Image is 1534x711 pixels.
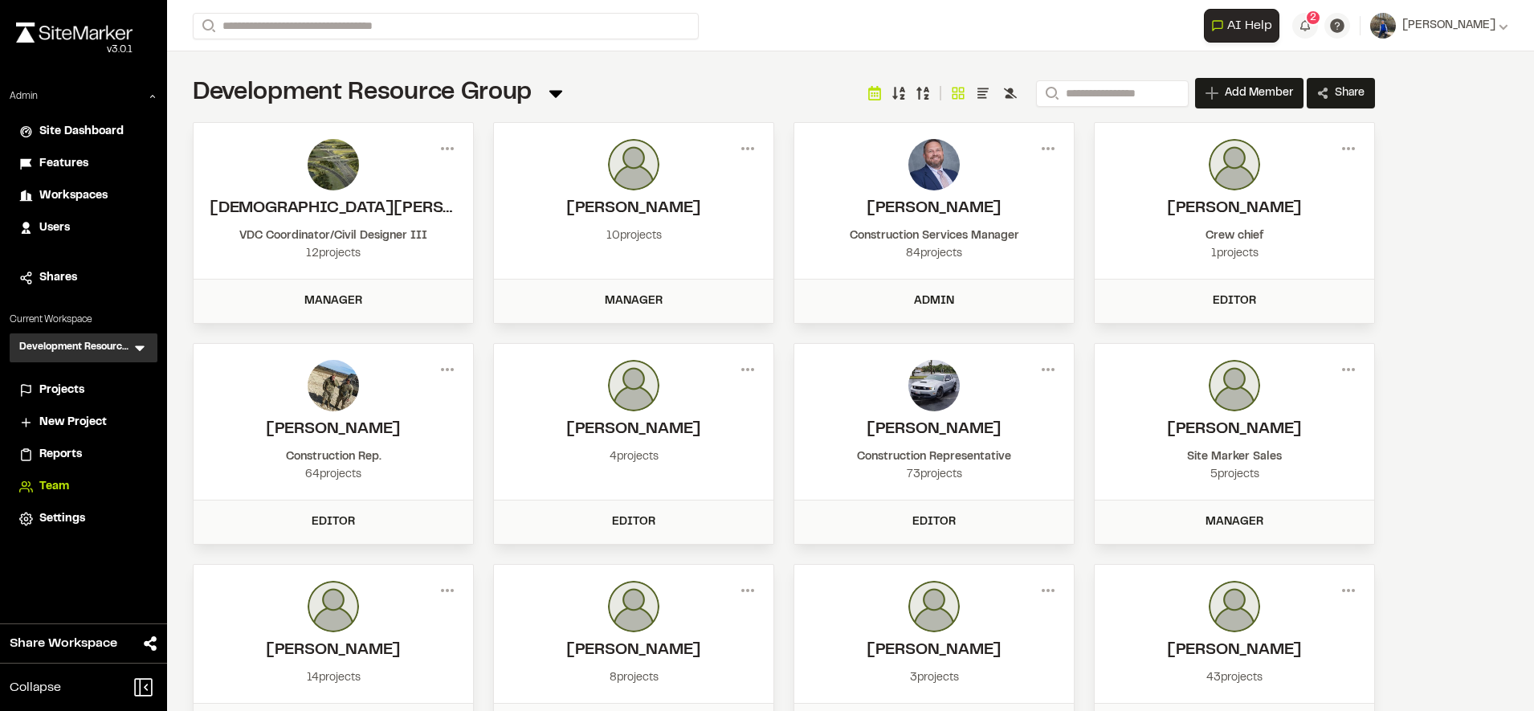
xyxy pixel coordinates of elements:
[19,446,148,464] a: Reports
[39,446,82,464] span: Reports
[19,510,148,528] a: Settings
[1001,84,1020,103] a: Include Deactivated Members
[1111,245,1358,263] div: 1 projects
[39,155,88,173] span: Features
[510,639,757,663] h2: Brandon Wiest
[10,678,61,697] span: Collapse
[1204,9,1286,43] div: Open AI Assistant
[510,227,757,245] div: 10 projects
[210,227,457,245] div: VDC Coordinator/Civil Designer III
[39,219,70,237] span: Users
[608,581,659,632] img: photo
[1227,16,1272,35] span: AI Help
[39,382,84,399] span: Projects
[19,414,148,431] a: New Project
[1370,13,1508,39] button: [PERSON_NAME]
[1310,10,1316,25] span: 2
[39,123,124,141] span: Site Dashboard
[1111,227,1358,245] div: Crew chief
[510,448,757,466] div: 4 projects
[810,418,1058,442] h2: Timothy Clark
[1111,639,1358,663] h2: Jason Hager
[308,139,359,190] img: photo
[10,89,38,104] p: Admin
[810,639,1058,663] h2: James Baldwin
[1111,466,1358,484] div: 5 projects
[810,197,1058,221] h2: Jake Rosiek
[810,448,1058,466] div: Construction Representative
[1104,513,1365,531] div: Manager
[1402,17,1495,35] span: [PERSON_NAME]
[10,313,157,327] p: Current Workspace
[203,292,463,310] div: Manager
[193,13,222,39] button: Search
[210,448,457,466] div: Construction Rep.
[210,669,457,687] div: 14 projects
[39,510,85,528] span: Settings
[193,83,532,104] span: Development Resource Group
[908,360,960,411] img: photo
[19,269,148,287] a: Shares
[608,360,659,411] img: photo
[608,139,659,190] img: photo
[19,219,148,237] a: Users
[504,513,764,531] div: Editor
[1335,85,1365,101] span: Share
[39,187,108,205] span: Workspaces
[908,581,960,632] img: photo
[39,478,69,496] span: Team
[19,155,148,173] a: Features
[1111,418,1358,442] h2: Bill Thompson
[308,581,359,632] img: photo
[1036,80,1065,107] button: Search
[1370,13,1396,39] img: User
[1104,292,1365,310] div: Editor
[810,669,1058,687] div: 3 projects
[1209,581,1260,632] img: photo
[810,245,1058,263] div: 84 projects
[804,513,1064,531] div: Editor
[16,43,133,57] div: Oh geez...please don't...
[210,466,457,484] div: 64 projects
[1111,448,1358,466] div: Site Marker Sales
[308,360,359,411] img: photo
[203,513,463,531] div: Editor
[210,639,457,663] h2: Misty Gutman
[210,245,457,263] div: 12 projects
[1209,139,1260,190] img: photo
[510,418,757,442] h2: reece bonnett
[1225,85,1293,101] span: Add Member
[210,418,457,442] h2: Dillon Hackett
[39,414,107,431] span: New Project
[1292,13,1318,39] button: 2
[810,227,1058,245] div: Construction Services Manager
[16,22,133,43] img: rebrand.png
[19,187,148,205] a: Workspaces
[510,669,757,687] div: 8 projects
[804,292,1064,310] div: Admin
[1111,197,1358,221] h2: Ryan Lymber
[39,269,77,287] span: Shares
[19,382,148,399] a: Projects
[10,634,117,653] span: Share Workspace
[504,292,764,310] div: Manager
[510,197,757,221] h2: Allen Oxendine
[810,466,1058,484] div: 73 projects
[1111,669,1358,687] div: 43 projects
[19,123,148,141] a: Site Dashboard
[210,197,457,221] h2: Christian Barrett
[19,340,132,356] h3: Development Resource Group
[1204,9,1279,43] button: Open AI Assistant
[1209,360,1260,411] img: photo
[19,478,148,496] a: Team
[908,139,960,190] img: photo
